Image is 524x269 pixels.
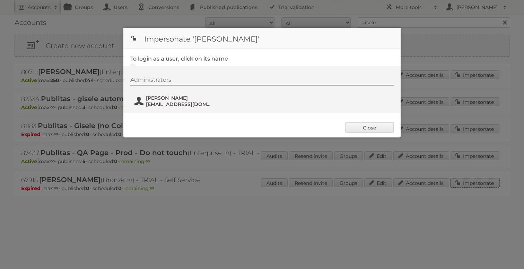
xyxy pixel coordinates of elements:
[146,95,213,101] span: [PERSON_NAME]
[134,94,215,108] button: [PERSON_NAME] [EMAIL_ADDRESS][DOMAIN_NAME]
[130,77,394,86] div: Administrators
[345,122,394,133] a: Close
[130,55,228,62] legend: To login as a user, click on its name
[146,101,213,107] span: [EMAIL_ADDRESS][DOMAIN_NAME]
[123,28,401,48] h1: Impersonate '[PERSON_NAME]'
